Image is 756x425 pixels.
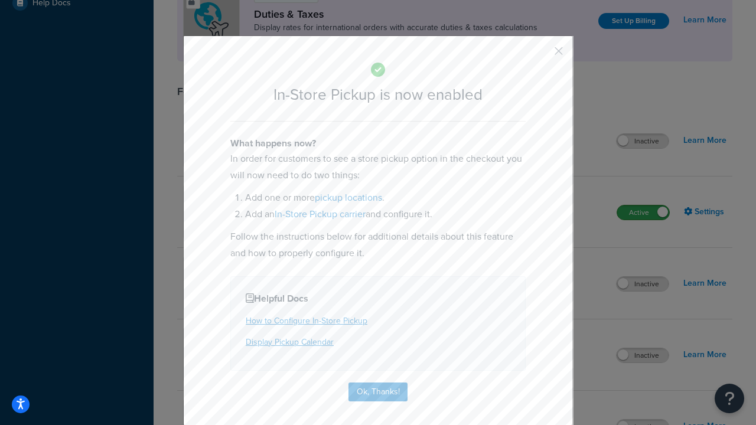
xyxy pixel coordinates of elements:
a: How to Configure In-Store Pickup [246,315,367,327]
h4: Helpful Docs [246,292,510,306]
a: Display Pickup Calendar [246,336,334,348]
li: Add an and configure it. [245,206,526,223]
p: In order for customers to see a store pickup option in the checkout you will now need to do two t... [230,151,526,184]
li: Add one or more . [245,189,526,206]
h2: In-Store Pickup is now enabled [230,86,526,103]
a: pickup locations [315,191,382,204]
button: Ok, Thanks! [348,382,408,401]
p: Follow the instructions below for additional details about this feature and how to properly confi... [230,228,526,261]
h4: What happens now? [230,136,526,151]
a: In-Store Pickup carrier [275,207,366,221]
